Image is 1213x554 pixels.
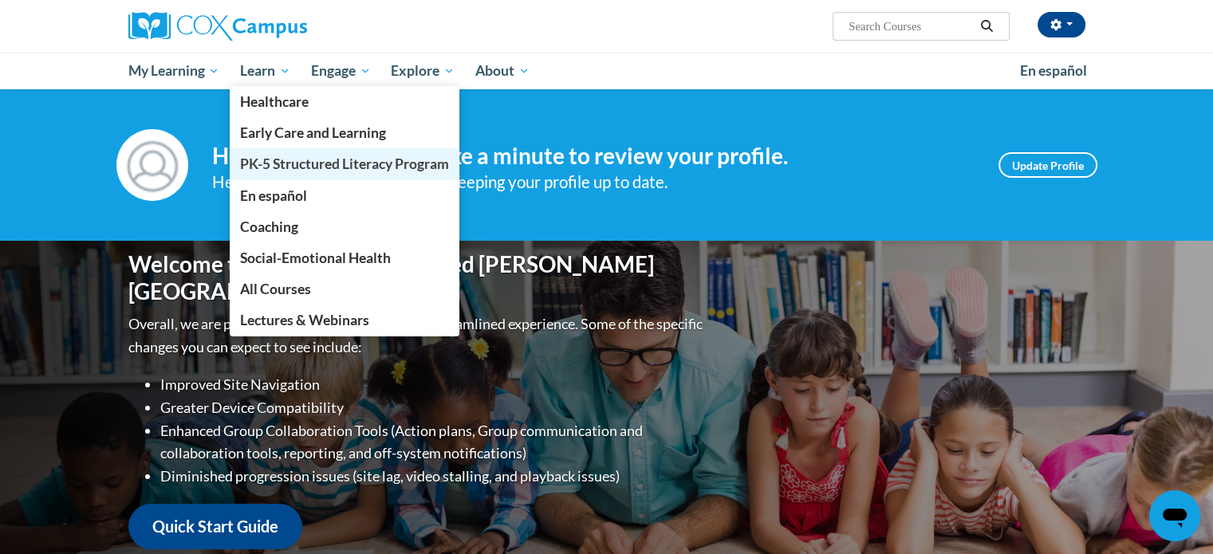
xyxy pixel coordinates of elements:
span: About [475,61,530,81]
a: Learn [230,53,301,89]
h4: Hi [PERSON_NAME]! Take a minute to review your profile. [212,143,975,170]
img: Profile Image [116,129,188,201]
span: All Courses [240,281,311,297]
a: Quick Start Guide [128,504,302,549]
a: Social-Emotional Health [230,242,459,273]
span: Healthcare [240,93,309,110]
a: All Courses [230,273,459,305]
p: Overall, we are proud to provide you with a more streamlined experience. Some of the specific cha... [128,312,707,359]
div: Main menu [104,53,1109,89]
li: Diminished progression issues (site lag, video stalling, and playback issues) [160,465,707,488]
span: My Learning [128,61,219,81]
a: Explore [380,53,465,89]
button: Account Settings [1038,12,1085,37]
input: Search Courses [847,17,975,36]
a: PK-5 Structured Literacy Program [230,148,459,179]
img: Cox Campus [128,12,307,41]
span: Coaching [240,218,298,235]
a: En español [1010,54,1097,88]
span: PK-5 Structured Literacy Program [240,155,449,172]
h1: Welcome to the new and improved [PERSON_NAME][GEOGRAPHIC_DATA] [128,251,707,305]
div: Help improve your experience by keeping your profile up to date. [212,169,975,195]
a: En español [230,180,459,211]
span: Social-Emotional Health [240,249,391,266]
a: Lectures & Webinars [230,305,459,336]
a: Healthcare [230,86,459,117]
a: Coaching [230,211,459,242]
button: Search [975,17,998,36]
span: Early Care and Learning [240,124,386,141]
a: Early Care and Learning [230,117,459,148]
li: Greater Device Compatibility [160,396,707,419]
a: Update Profile [998,152,1097,178]
iframe: Button to launch messaging window [1149,490,1200,541]
span: Explore [391,61,455,81]
span: En español [1020,62,1087,79]
a: My Learning [118,53,230,89]
a: Engage [301,53,381,89]
li: Enhanced Group Collaboration Tools (Action plans, Group communication and collaboration tools, re... [160,419,707,466]
span: Learn [240,61,290,81]
span: Engage [311,61,371,81]
a: About [465,53,540,89]
span: Lectures & Webinars [240,312,369,328]
span: En español [240,187,307,204]
li: Improved Site Navigation [160,373,707,396]
a: Cox Campus [128,12,431,41]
